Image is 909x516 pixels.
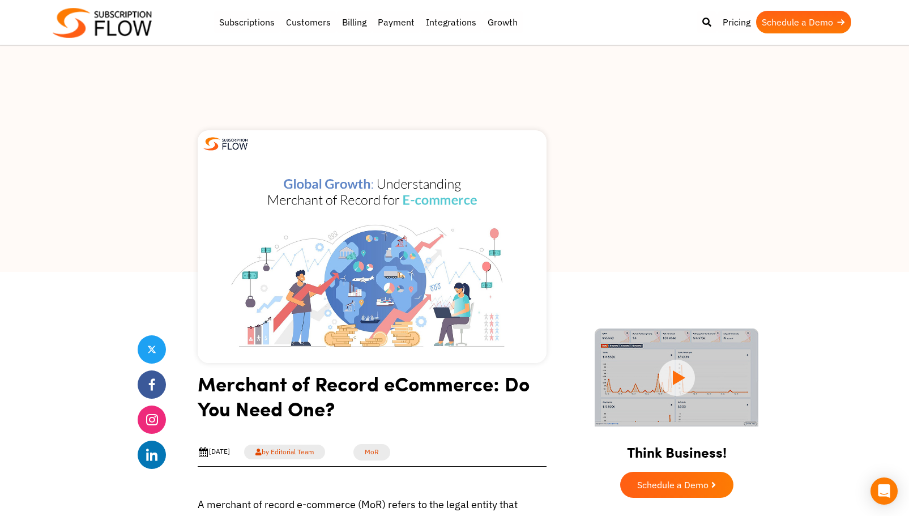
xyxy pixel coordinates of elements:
a: by Editorial Team [244,445,325,459]
a: Schedule a Demo [756,11,851,33]
a: Integrations [420,11,482,33]
img: intro video [595,329,758,427]
h2: Think Business! [582,430,772,466]
span: Schedule a Demo [637,480,709,489]
a: Growth [482,11,523,33]
img: Global Growth: Understanding Merchant of Record for E-commerce [198,130,547,363]
a: Subscriptions [214,11,280,33]
a: Billing [336,11,372,33]
a: Payment [372,11,420,33]
a: Pricing [717,11,756,33]
a: MoR [353,444,390,460]
div: [DATE] [198,446,230,458]
a: Schedule a Demo [620,472,733,498]
img: Subscriptionflow [53,8,152,38]
a: Customers [280,11,336,33]
h1: Merchant of Record eCommerce: Do You Need One? [198,371,547,429]
div: Open Intercom Messenger [870,477,898,505]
